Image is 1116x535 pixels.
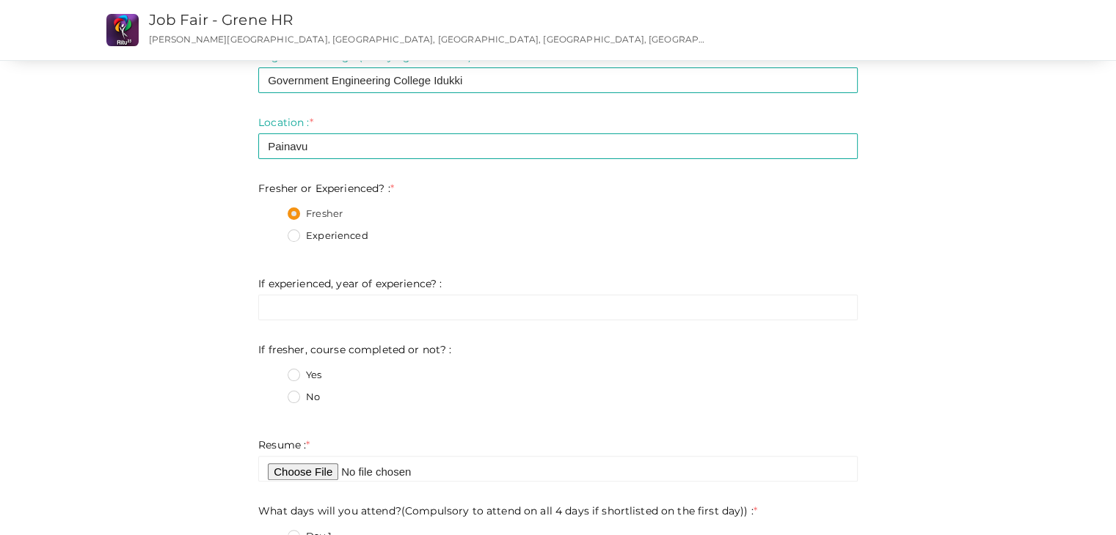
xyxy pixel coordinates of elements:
input: Enter Registrant College (Studying or Studied) [258,67,858,93]
label: What days will you attend?(Compulsory to attend on all 4 days if shortlisted on the first day)) : [258,503,757,518]
label: Location : [258,115,313,130]
label: If fresher, course completed or not? : [258,342,451,357]
label: Fresher or Experienced? : [258,181,394,196]
label: Yes [288,368,321,383]
label: Experienced [288,229,368,243]
p: [PERSON_NAME][GEOGRAPHIC_DATA], [GEOGRAPHIC_DATA], [GEOGRAPHIC_DATA], [GEOGRAPHIC_DATA], [GEOGRAP... [149,33,707,45]
a: Job Fair - Grene HR [149,11,293,29]
label: No [288,390,320,405]
label: If experienced, year of experience? : [258,276,442,291]
label: Fresher [288,207,343,221]
img: CS2O7UHK_small.png [106,14,139,46]
label: Resume : [258,438,310,452]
